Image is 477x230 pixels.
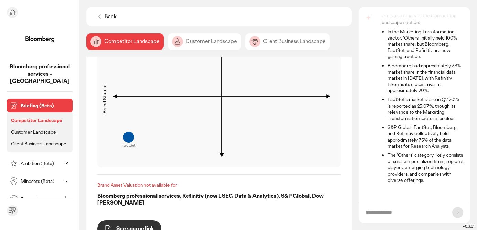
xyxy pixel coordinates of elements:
[388,63,463,94] li: Bloomberg had approximately 33% market share in the financial data market in [DATE], with Refinit...
[23,22,57,56] img: project avatar
[97,193,341,207] div: Bloomberg professional services, Refinitiv (now LSEG Data & Analytics), S&P Global, Dow [PERSON_N...
[90,36,101,47] img: image
[379,12,463,26] p: Here's a summary of the Competitor Landscape section:
[11,129,56,135] p: Customer Landscape
[388,152,463,183] li: The 'Others' category likely consists of smaller specialized firms, regional players, emerging te...
[388,29,463,60] li: In the Marketing Transformation sector, 'Others' initially held 100% market share, but Bloomberg,...
[11,141,66,147] p: Client Business Landscape
[7,63,73,85] p: Bloomberg professional services - USA
[101,84,108,113] div: Brand Stature
[21,161,60,166] p: Ambition (Beta)
[245,33,330,50] div: Client Business Landscape
[21,103,70,108] p: Briefing (Beta)
[388,124,463,149] li: S&P Global, FactSet, Bloomberg, and Refinitiv collectively hold approximately 75% of the data mar...
[388,96,463,121] li: FactSet's market share in Q2 2025 is reported as 23.07%, though its relevance to the Marketing Tr...
[168,33,241,50] div: Customer Landscape
[249,36,260,47] img: image
[105,13,117,20] p: Back
[86,33,164,50] div: Competitor Landscape
[21,179,60,184] p: Mindsets (Beta)
[97,182,341,188] div: Brand Asset Valuation not available for
[7,205,18,216] div: Send feedback
[172,36,183,47] img: image
[11,117,62,123] p: Competitor Landscape
[21,197,60,201] p: Ecosystems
